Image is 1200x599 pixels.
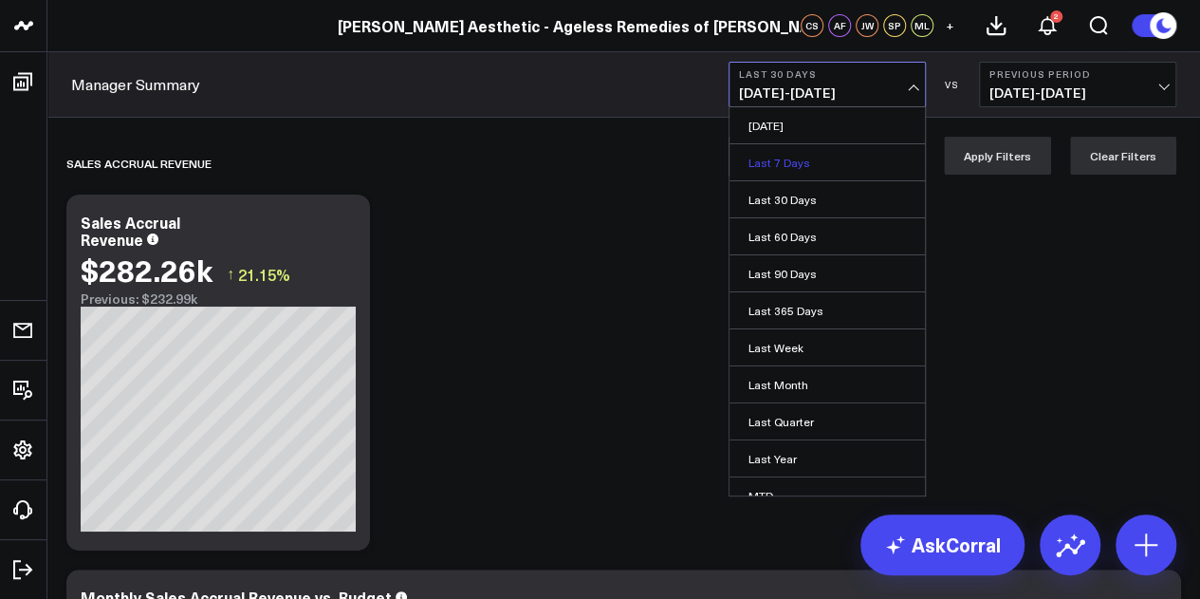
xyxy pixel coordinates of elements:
[883,14,906,37] div: SP
[1070,137,1176,175] button: Clear Filters
[935,79,969,90] div: VS
[1050,10,1062,23] div: 2
[944,137,1051,175] button: Apply Filters
[729,366,925,402] a: Last Month
[911,14,933,37] div: ML
[238,264,290,285] span: 21.15%
[729,403,925,440] a: Last Quarter
[729,255,925,291] a: Last 90 Days
[946,19,954,32] span: +
[729,62,926,107] button: Last 30 Days[DATE]-[DATE]
[729,440,925,477] a: Last Year
[856,14,878,37] div: JW
[81,291,356,307] div: Previous: $232.99k
[81,212,180,250] div: Sales Accrual Revenue
[71,74,200,95] a: Manager Summary
[66,141,212,185] div: Sales Accrual Revenue
[729,107,925,143] a: [DATE]
[828,14,851,37] div: AF
[227,262,234,287] span: ↑
[989,68,1166,80] b: Previous Period
[739,85,915,101] span: [DATE] - [DATE]
[729,218,925,254] a: Last 60 Days
[729,181,925,217] a: Last 30 Days
[860,515,1025,575] a: AskCorral
[979,62,1176,107] button: Previous Period[DATE]-[DATE]
[729,144,925,180] a: Last 7 Days
[938,14,961,37] button: +
[729,292,925,328] a: Last 365 Days
[729,329,925,365] a: Last Week
[989,85,1166,101] span: [DATE] - [DATE]
[729,477,925,514] a: MTD
[81,253,212,287] div: $282.26k
[739,68,915,80] b: Last 30 Days
[338,15,840,36] a: [PERSON_NAME] Aesthetic - Ageless Remedies of [PERSON_NAME]
[801,14,823,37] div: CS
